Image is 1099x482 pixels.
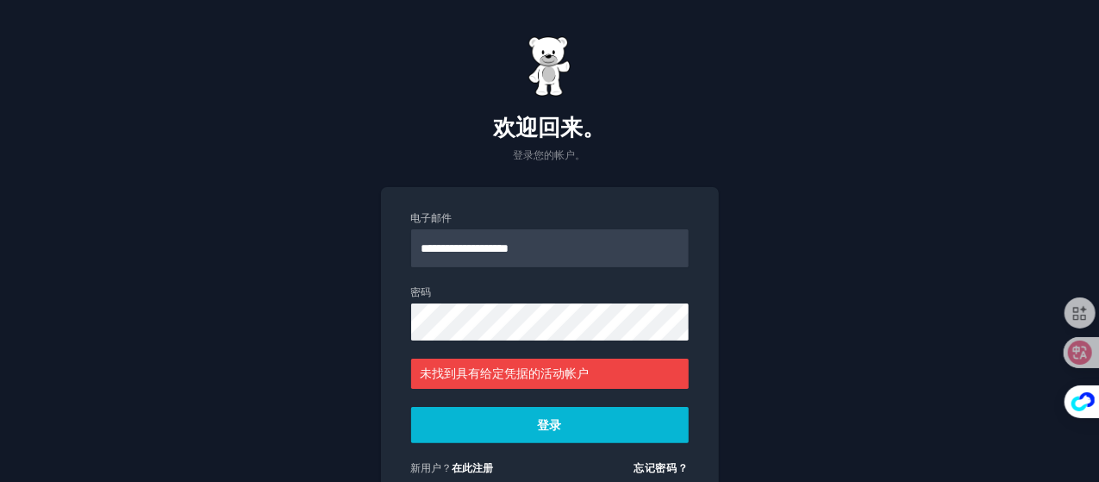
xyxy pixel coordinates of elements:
font: 电子邮件 [411,212,453,224]
font: 登录 [537,418,562,432]
a: 在此注册 [453,462,494,474]
font: 新用户？ [411,462,453,474]
button: 登录 [411,407,689,443]
font: 未找到具有给定凭据的活动帐户 [420,366,589,380]
font: 登录您的帐户。 [514,149,586,161]
a: 忘记密码？ [634,462,688,474]
font: 密码 [411,286,432,298]
font: 欢迎回来。 [494,115,606,141]
img: 小熊软糖 [528,36,571,97]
